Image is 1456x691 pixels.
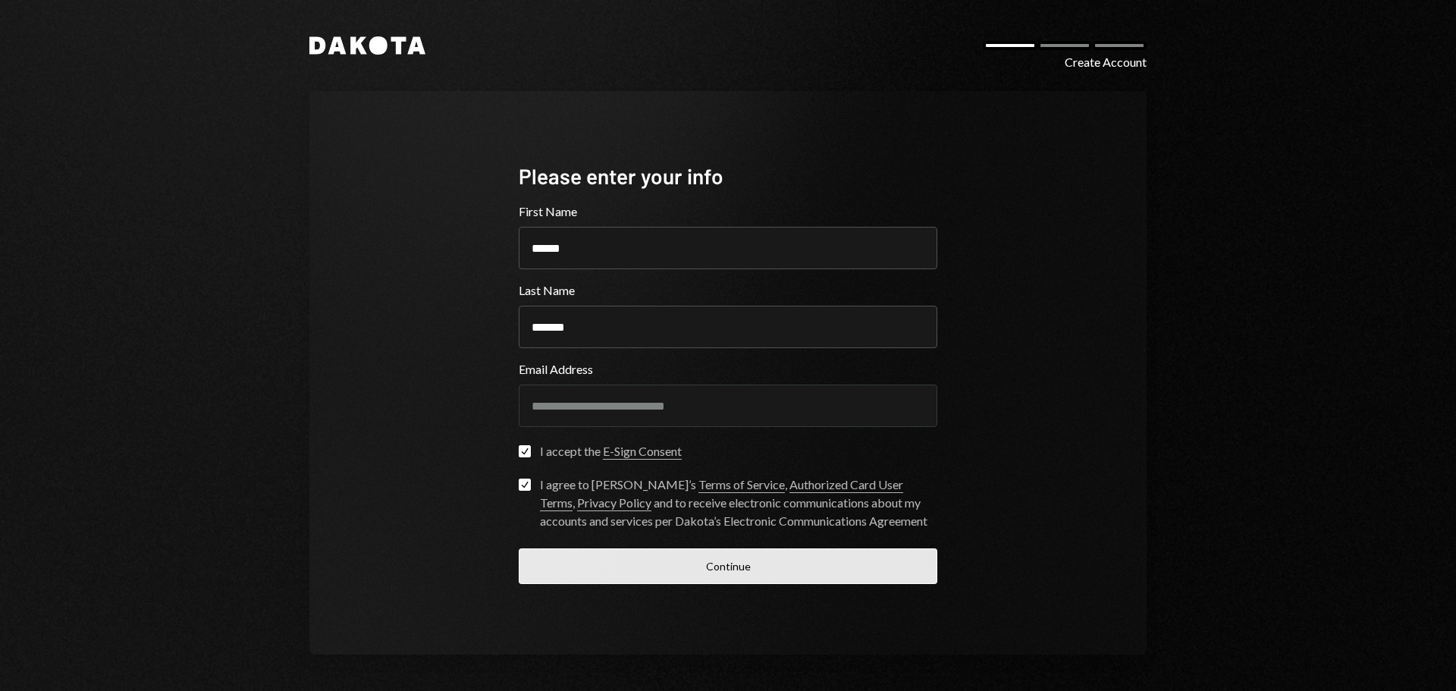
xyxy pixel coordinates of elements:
[519,548,937,584] button: Continue
[577,495,651,511] a: Privacy Policy
[519,360,937,378] label: Email Address
[519,281,937,300] label: Last Name
[540,476,937,530] div: I agree to [PERSON_NAME]’s , , and to receive electronic communications about my accounts and ser...
[519,203,937,221] label: First Name
[519,479,531,491] button: I agree to [PERSON_NAME]’s Terms of Service, Authorized Card User Terms, Privacy Policy and to re...
[603,444,682,460] a: E-Sign Consent
[698,477,785,493] a: Terms of Service
[519,445,531,457] button: I accept the E-Sign Consent
[519,162,937,191] div: Please enter your info
[540,477,903,511] a: Authorized Card User Terms
[1065,53,1147,71] div: Create Account
[540,442,682,460] div: I accept the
